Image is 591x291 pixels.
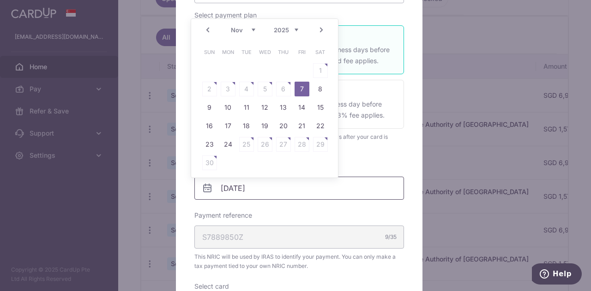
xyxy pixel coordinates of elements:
iframe: Opens a widget where you can find more information [532,263,582,286]
a: 7 [295,82,309,96]
a: 19 [258,119,272,133]
span: Thursday [276,45,291,59]
input: DD / MM / YYYY [194,177,404,200]
span: Sunday [202,45,217,59]
a: 22 [313,119,328,133]
label: Select card [194,282,229,291]
a: 10 [221,100,235,115]
span: Friday [295,45,309,59]
a: 12 [258,100,272,115]
span: This NRIC will be used by IRAS to identify your payment. You can only make a tax payment tied to ... [194,252,404,271]
a: 21 [295,119,309,133]
a: Next [316,24,327,36]
a: 23 [202,137,217,152]
a: 13 [276,100,291,115]
span: Monday [221,45,235,59]
label: Payment reference [194,211,252,220]
a: 20 [276,119,291,133]
a: 18 [239,119,254,133]
div: 9/35 [385,232,397,242]
label: Select payment plan [194,11,257,20]
span: Tuesday [239,45,254,59]
a: 14 [295,100,309,115]
a: 15 [313,100,328,115]
a: 11 [239,100,254,115]
span: Wednesday [258,45,272,59]
a: 9 [202,100,217,115]
span: Saturday [313,45,328,59]
a: 16 [202,119,217,133]
a: 17 [221,119,235,133]
a: 24 [221,137,235,152]
a: 8 [313,82,328,96]
a: Prev [202,24,213,36]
